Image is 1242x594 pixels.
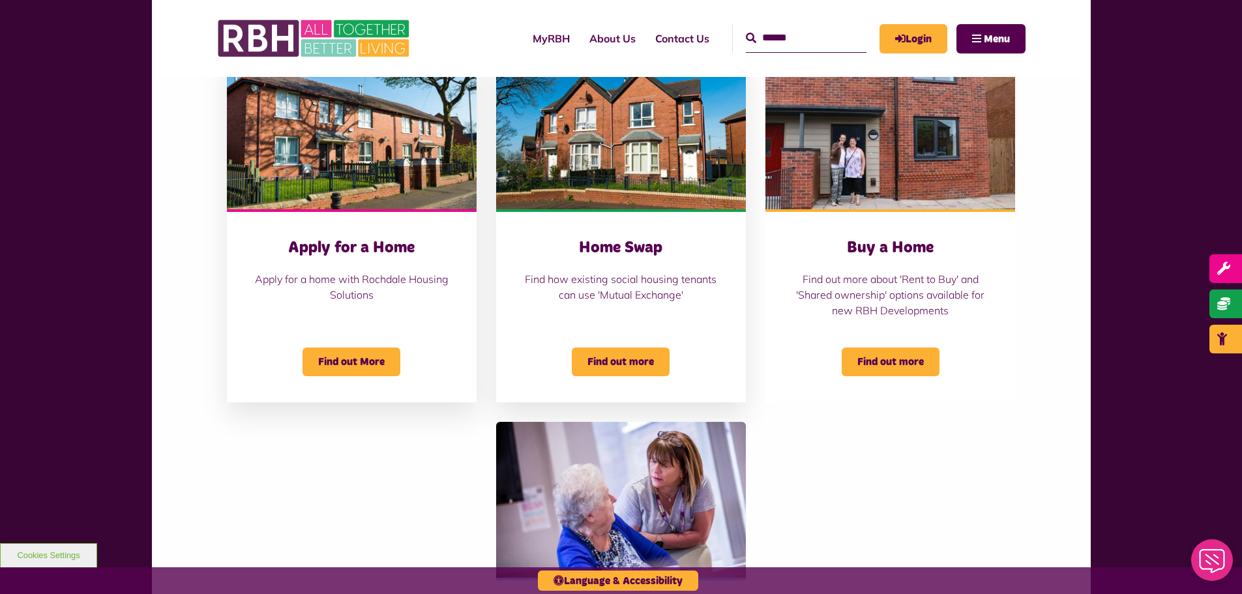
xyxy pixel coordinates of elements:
h3: Buy a Home [791,238,989,258]
a: Home Swap Find how existing social housing tenants can use 'Mutual Exchange' Find out more [496,53,746,402]
h3: Home Swap [522,238,720,258]
span: Menu [984,34,1010,44]
img: Independant Living [496,422,746,578]
h3: Apply for a Home [253,238,451,258]
span: Find out more [842,348,939,376]
p: Find how existing social housing tenants can use 'Mutual Exchange' [522,271,720,303]
iframe: Netcall Web Assistant for live chat [1183,535,1242,594]
span: Find out more [572,348,670,376]
a: Contact Us [645,21,719,56]
p: Find out more about 'Rent to Buy' and 'Shared ownership' options available for new RBH Developments [791,271,989,318]
input: Search [746,24,866,52]
button: Navigation [956,24,1026,53]
img: Longridge Drive Keys [765,53,1015,209]
a: MyRBH [880,24,947,53]
img: RBH [217,13,413,64]
img: Belton Avenue [227,53,477,209]
a: Belton Avenue Apply for a Home Apply for a home with Rochdale Housing Solutions Find out More - o... [227,53,477,402]
button: Language & Accessibility [538,571,698,591]
img: Belton Ave 07 [496,53,746,209]
a: About Us [580,21,645,56]
p: Apply for a home with Rochdale Housing Solutions [253,271,451,303]
span: Find out More [303,348,400,376]
a: Buy a Home Find out more about 'Rent to Buy' and 'Shared ownership' options available for new RBH... [765,53,1015,402]
a: MyRBH [523,21,580,56]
